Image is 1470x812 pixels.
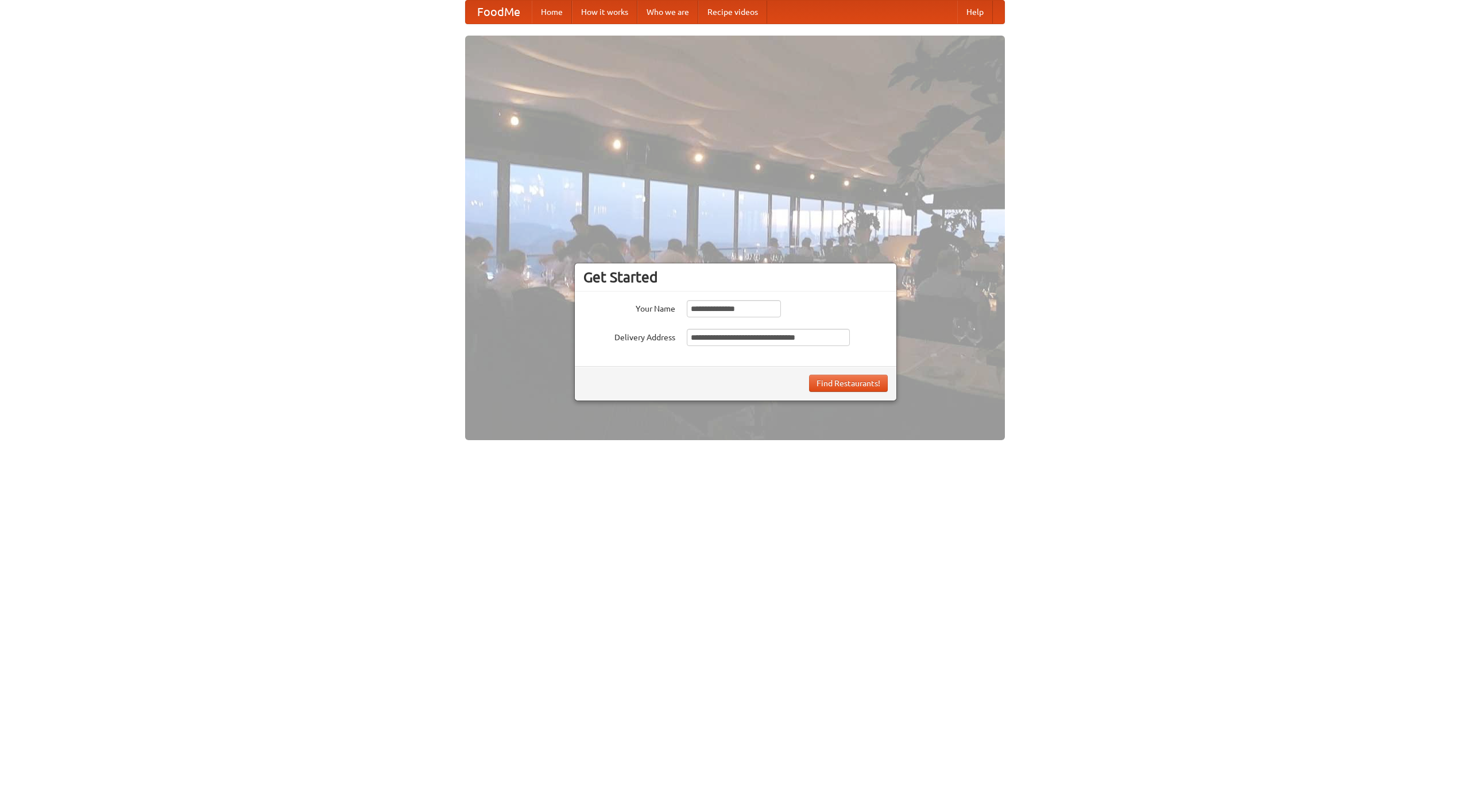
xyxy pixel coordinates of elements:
h3: Get Started [583,269,888,286]
a: Help [957,1,993,24]
a: Home [532,1,572,24]
button: Find Restaurants! [809,375,888,392]
a: FoodMe [466,1,532,24]
a: Who we are [637,1,698,24]
a: Recipe videos [698,1,767,24]
label: Your Name [583,300,675,314]
a: How it works [572,1,637,24]
label: Delivery Address [583,329,675,343]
